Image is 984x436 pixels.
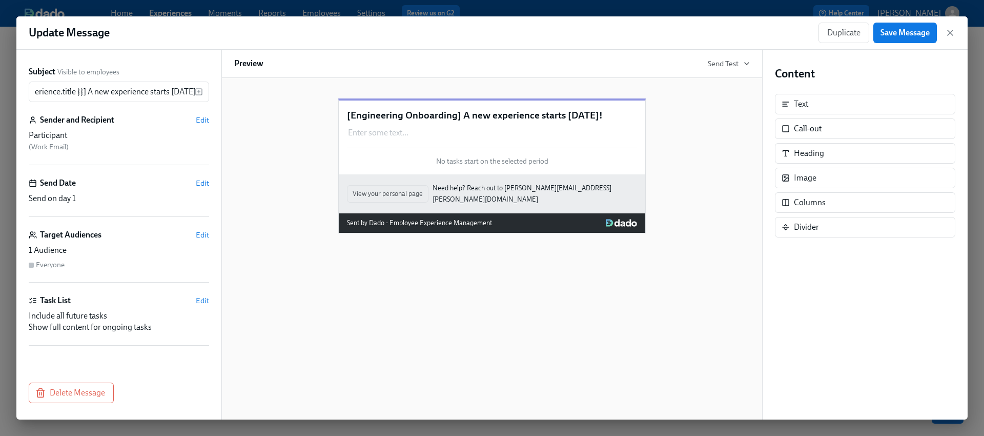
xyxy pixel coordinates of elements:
[347,217,492,229] div: Sent by Dado - Employee Experience Management
[29,25,110,41] h1: Update Message
[40,229,101,241] h6: Target Audiences
[29,229,209,283] div: Target AudiencesEdit1 AudienceEveryone
[29,322,209,333] div: Show full content for ongoing tasks
[57,67,119,77] span: Visible to employees
[873,23,937,43] button: Save Message
[40,295,71,306] h6: Task List
[708,58,750,69] button: Send Test
[775,143,955,164] div: Heading
[827,28,860,38] span: Duplicate
[196,178,209,188] button: Edit
[353,189,423,199] span: View your personal page
[606,219,637,227] img: Dado
[880,28,930,38] span: Save Message
[436,156,548,166] span: No tasks start on the selected period
[794,172,816,184] div: Image
[196,115,209,125] button: Edit
[29,193,209,204] div: Send on day 1
[347,109,637,122] p: [Engineering Onboarding] A new experience starts [DATE]!
[775,118,955,139] div: Call-out
[794,148,824,159] div: Heading
[794,123,822,134] div: Call-out
[29,177,209,217] div: Send DateEditSend on day 1
[37,388,105,398] span: Delete Message
[794,197,826,208] div: Columns
[40,177,76,189] h6: Send Date
[794,98,808,110] div: Text
[195,88,203,96] svg: Insert text variable
[29,114,209,165] div: Sender and RecipientEditParticipant (Work Email)
[29,245,209,256] div: 1 Audience
[29,143,69,151] span: ( Work Email )
[29,66,55,77] label: Subject
[775,94,955,114] div: Text
[775,168,955,188] div: Image
[794,222,819,233] div: Divider
[40,114,114,126] h6: Sender and Recipient
[29,310,209,322] div: Include all future tasks
[347,185,428,203] button: View your personal page
[196,295,209,306] button: Edit
[234,58,263,69] h6: Preview
[196,230,209,240] button: Edit
[775,192,955,213] div: Columns
[347,126,637,140] div: Enter some text...
[433,183,637,205] a: Need help? Reach out to [PERSON_NAME][EMAIL_ADDRESS][PERSON_NAME][DOMAIN_NAME]
[775,217,955,237] div: Divider
[29,383,114,403] button: Delete Message
[29,130,209,141] div: Participant
[818,23,869,43] button: Duplicate
[775,66,955,82] h4: Content
[29,295,209,346] div: Task ListEditInclude all future tasksShow full content for ongoing tasks
[36,260,65,270] div: Everyone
